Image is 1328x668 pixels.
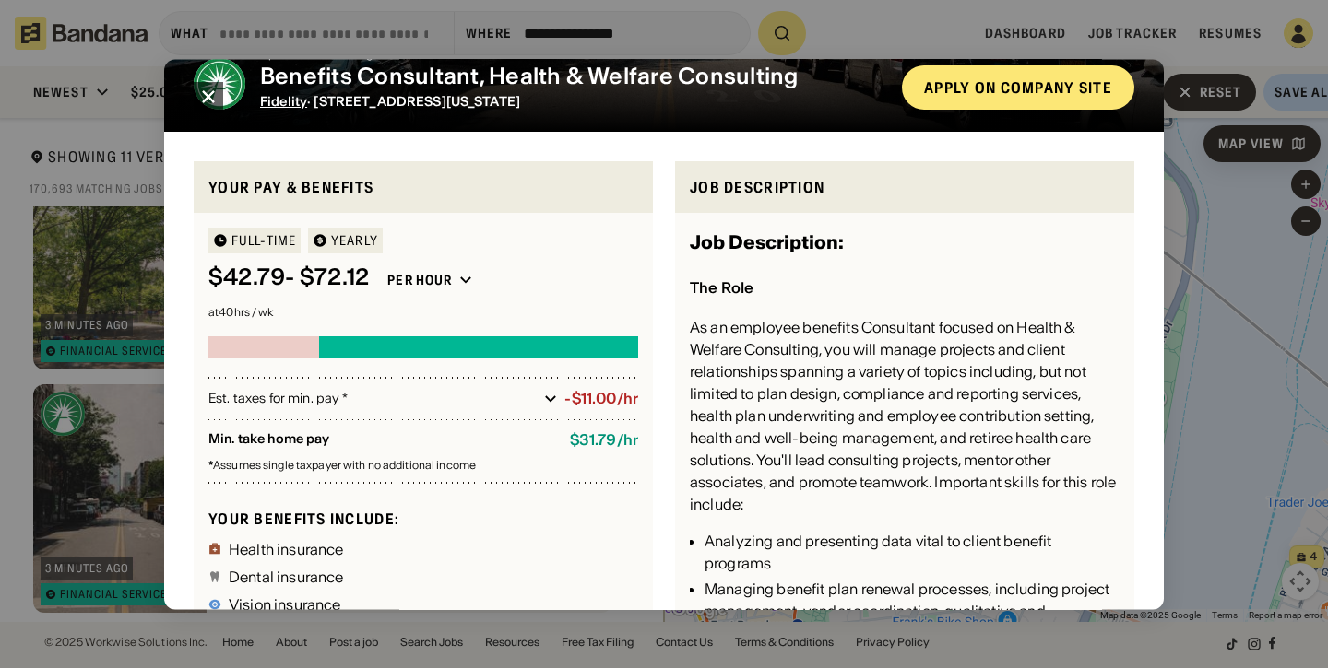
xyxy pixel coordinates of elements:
div: Vision insurance [229,597,341,612]
div: Min. take home pay [208,432,555,450]
div: Est. taxes for min. pay * [208,390,537,408]
h3: Job Description: [690,229,844,258]
div: Managing benefit plan renewal processes, including project management, vendor coordination, quali... [705,579,1120,667]
div: Your pay & benefits [208,176,638,199]
span: Fidelity [260,93,307,110]
div: $ 31.79 / hr [570,432,638,450]
div: Updated 3 minutes ago [260,49,887,60]
div: Full-time [231,235,296,248]
div: Apply on company site [924,80,1112,95]
div: Analyzing and presenting data vital to client benefit programs [705,531,1120,575]
div: Benefits Consultant, Health & Welfare Consulting [260,64,887,90]
div: · [STREET_ADDRESS][US_STATE] [260,94,887,110]
div: Job Description [690,176,1120,199]
div: $ 42.79 - $72.12 [208,265,369,292]
div: Your benefits include: [208,510,638,529]
div: Assumes single taxpayer with no additional income [208,461,638,472]
div: at 40 hrs / wk [208,308,638,319]
div: -$11.00/hr [564,391,638,408]
div: Health insurance [229,542,344,557]
div: Dental insurance [229,569,344,584]
div: YEARLY [331,235,378,248]
div: Per hour [387,273,452,289]
div: As an employee benefits Consultant focused on Health & Welfare Consulting, you will manage projec... [690,317,1120,516]
div: The Role [690,279,753,298]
